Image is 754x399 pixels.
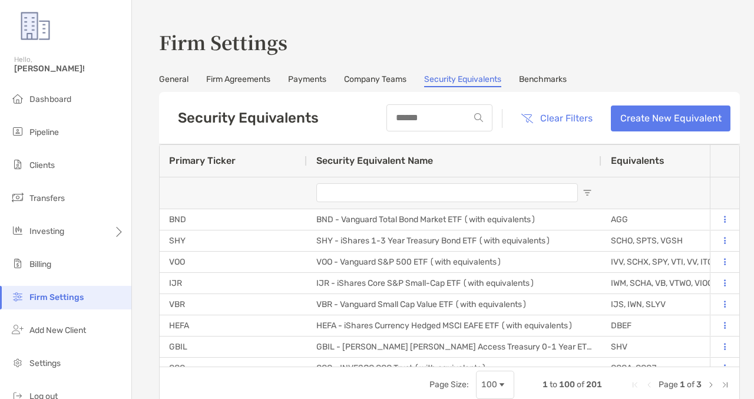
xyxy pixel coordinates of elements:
[519,74,567,87] a: Benchmarks
[160,358,307,378] div: QQQ
[11,157,25,172] img: clients icon
[14,5,57,47] img: Zoe Logo
[11,289,25,304] img: firm-settings icon
[644,380,654,390] div: Previous Page
[159,28,740,55] h3: Firm Settings
[680,380,685,390] span: 1
[344,74,406,87] a: Company Teams
[160,337,307,357] div: GBIL
[29,160,55,170] span: Clients
[160,294,307,315] div: VBR
[11,124,25,139] img: pipeline icon
[583,188,592,197] button: Open Filter Menu
[316,363,487,373] span: QQQ - INVESCO QQQ Trust (with equivalents)
[559,380,575,390] span: 100
[316,215,536,225] span: BND - Vanguard Total Bond Market ETF (with equivalents)
[611,155,664,166] span: Equivalents
[29,259,51,269] span: Billing
[316,257,502,267] span: VOO - Vanguard S&P 500 ETF (with equivalents)
[611,278,739,288] span: IWM, SCHA, VB, VTWO, VIOO, SPSM
[316,183,578,202] input: Security Equivalent Name Filter Input
[206,74,270,87] a: Firm Agreements
[659,380,678,390] span: Page
[586,380,602,390] span: 201
[11,256,25,271] img: billing icon
[687,380,695,390] span: of
[29,127,59,137] span: Pipeline
[160,273,307,294] div: IJR
[159,74,188,87] a: General
[429,380,469,390] div: Page Size:
[178,110,319,126] h5: Security Equivalents
[512,105,601,131] button: Clear Filters
[29,226,64,236] span: Investing
[316,236,551,246] span: SHY - iShares 1-3 Year Treasury Bond ETF (with equivalents)
[611,342,627,352] span: SHV
[611,299,666,309] span: IJS, IWN, SLYV
[481,380,497,390] div: 100
[11,355,25,370] img: settings icon
[706,380,716,390] div: Next Page
[160,252,307,272] div: VOO
[29,292,84,302] span: Firm Settings
[696,380,702,390] span: 3
[14,64,124,74] span: [PERSON_NAME]!
[160,315,307,336] div: HEFA
[316,155,433,166] span: Security Equivalent Name
[550,380,557,390] span: to
[630,380,640,390] div: First Page
[11,223,25,238] img: investing icon
[611,105,730,131] a: Create New Equivalent
[11,190,25,205] img: transfers icon
[316,299,527,309] span: VBR - Vanguard Small Cap Value ETF (with equivalents)
[474,113,483,122] img: input icon
[316,278,535,288] span: IJR - iShares Core S&P Small-Cap ETF (with equivalents)
[316,321,573,331] span: HEFA - iShares Currency Hedged MSCI EAFE ETF (with equivalents)
[29,358,61,368] span: Settings
[160,209,307,230] div: BND
[611,363,657,373] span: QQQA, QQQJ
[476,371,514,399] div: Page Size
[288,74,326,87] a: Payments
[611,321,631,331] span: DBEF
[29,325,86,335] span: Add New Client
[543,380,548,390] span: 1
[169,155,236,166] span: Primary Ticker
[611,236,683,246] span: SCHO, SPTS, VGSH
[577,380,584,390] span: of
[160,230,307,251] div: SHY
[611,215,628,225] span: AGG
[29,94,71,104] span: Dashboard
[11,322,25,337] img: add_new_client icon
[316,342,666,352] span: GBIL - [PERSON_NAME] [PERSON_NAME] Access Treasury 0-1 Year ETF (with equivalents)
[720,380,730,390] div: Last Page
[11,91,25,105] img: dashboard icon
[29,193,65,203] span: Transfers
[424,74,501,87] a: Security Equivalents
